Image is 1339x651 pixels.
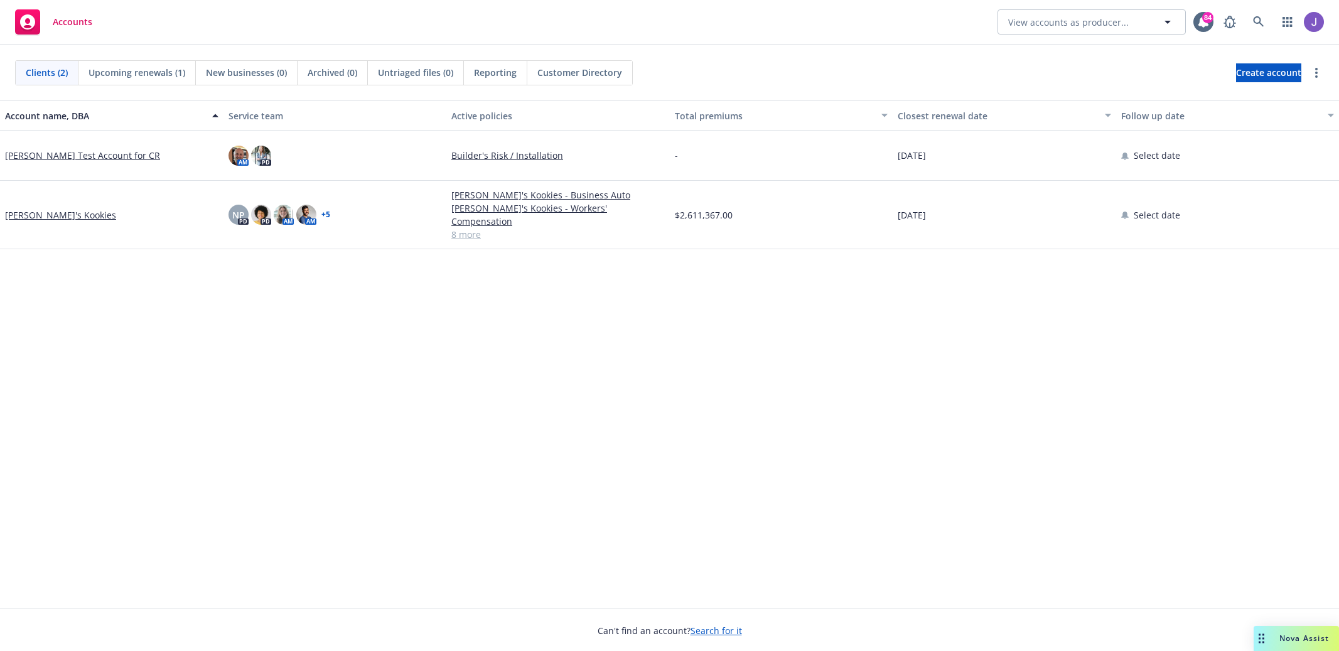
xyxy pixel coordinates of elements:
span: Reporting [474,66,517,79]
span: Nova Assist [1279,633,1329,643]
img: photo [229,146,249,166]
img: photo [1304,12,1324,32]
span: [DATE] [898,149,926,162]
span: Customer Directory [537,66,622,79]
a: 8 more [451,228,665,241]
a: [PERSON_NAME]'s Kookies [5,208,116,222]
img: photo [251,146,271,166]
a: more [1309,65,1324,80]
span: [DATE] [898,208,926,222]
a: [PERSON_NAME] Test Account for CR [5,149,160,162]
button: Nova Assist [1254,626,1339,651]
span: Clients (2) [26,66,68,79]
span: $2,611,367.00 [675,208,733,222]
a: Report a Bug [1217,9,1242,35]
img: photo [274,205,294,225]
span: Create account [1236,61,1301,85]
span: - [675,149,678,162]
div: 84 [1202,12,1213,23]
div: Drag to move [1254,626,1269,651]
a: Search [1246,9,1271,35]
button: Active policies [446,100,670,131]
span: Accounts [53,17,92,27]
span: Upcoming renewals (1) [89,66,185,79]
span: Can't find an account? [598,624,742,637]
a: [PERSON_NAME]'s Kookies - Workers' Compensation [451,202,665,228]
a: Search for it [691,625,742,637]
span: New businesses (0) [206,66,287,79]
div: Active policies [451,109,665,122]
span: Select date [1134,208,1180,222]
a: Create account [1236,63,1301,82]
span: Select date [1134,149,1180,162]
button: Service team [223,100,447,131]
a: Switch app [1275,9,1300,35]
img: photo [251,205,271,225]
span: View accounts as producer... [1008,16,1129,29]
a: [PERSON_NAME]'s Kookies - Business Auto [451,188,665,202]
div: Total premiums [675,109,874,122]
span: Untriaged files (0) [378,66,453,79]
a: + 5 [321,211,330,218]
span: Archived (0) [308,66,357,79]
a: Builder's Risk / Installation [451,149,665,162]
button: Total premiums [670,100,893,131]
img: photo [296,205,316,225]
span: NP [232,208,245,222]
button: Closest renewal date [893,100,1116,131]
div: Follow up date [1121,109,1321,122]
div: Account name, DBA [5,109,205,122]
button: View accounts as producer... [998,9,1186,35]
div: Service team [229,109,442,122]
a: Accounts [10,4,97,40]
div: Closest renewal date [898,109,1097,122]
